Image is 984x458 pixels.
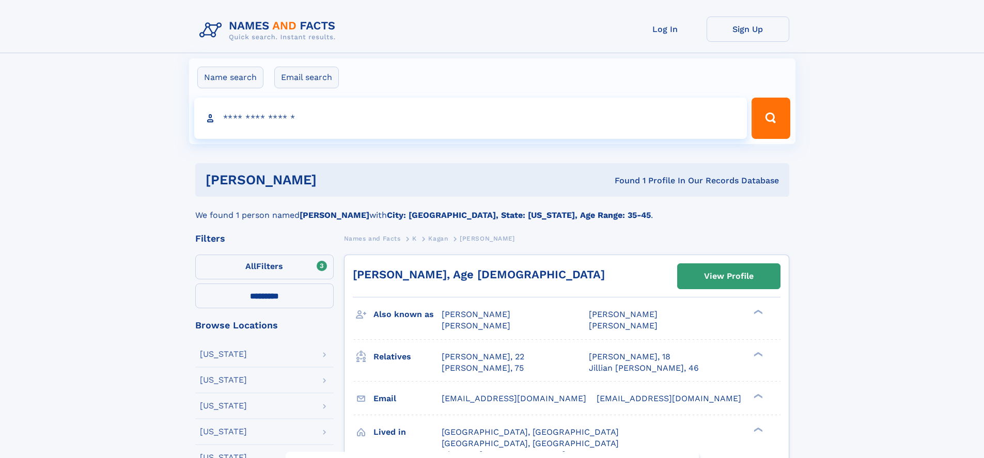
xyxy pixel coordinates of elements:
[387,210,651,220] b: City: [GEOGRAPHIC_DATA], State: [US_STATE], Age Range: 35-45
[428,232,448,245] a: Kagan
[465,175,779,186] div: Found 1 Profile In Our Records Database
[442,438,619,448] span: [GEOGRAPHIC_DATA], [GEOGRAPHIC_DATA]
[589,362,699,374] a: Jillian [PERSON_NAME], 46
[442,309,510,319] span: [PERSON_NAME]
[373,423,442,441] h3: Lived in
[442,321,510,330] span: [PERSON_NAME]
[274,67,339,88] label: Email search
[195,197,789,222] div: We found 1 person named with .
[373,348,442,366] h3: Relatives
[373,390,442,407] h3: Email
[412,232,417,245] a: K
[751,392,763,399] div: ❯
[589,309,658,319] span: [PERSON_NAME]
[206,173,466,186] h1: [PERSON_NAME]
[442,427,619,437] span: [GEOGRAPHIC_DATA], [GEOGRAPHIC_DATA]
[300,210,369,220] b: [PERSON_NAME]
[200,376,247,384] div: [US_STATE]
[597,393,741,403] span: [EMAIL_ADDRESS][DOMAIN_NAME]
[195,234,334,243] div: Filters
[412,235,417,242] span: K
[707,17,789,42] a: Sign Up
[751,426,763,433] div: ❯
[194,98,747,139] input: search input
[195,255,334,279] label: Filters
[442,351,524,362] a: [PERSON_NAME], 22
[353,268,605,281] a: [PERSON_NAME], Age [DEMOGRAPHIC_DATA]
[428,235,448,242] span: Kagan
[704,264,754,288] div: View Profile
[460,235,515,242] span: [PERSON_NAME]
[200,428,247,436] div: [US_STATE]
[373,306,442,323] h3: Also known as
[751,309,763,315] div: ❯
[751,351,763,357] div: ❯
[195,17,344,44] img: Logo Names and Facts
[245,261,256,271] span: All
[624,17,707,42] a: Log In
[200,350,247,358] div: [US_STATE]
[589,351,670,362] a: [PERSON_NAME], 18
[752,98,790,139] button: Search Button
[197,67,263,88] label: Name search
[589,321,658,330] span: [PERSON_NAME]
[200,402,247,410] div: [US_STATE]
[195,321,334,330] div: Browse Locations
[442,393,586,403] span: [EMAIL_ADDRESS][DOMAIN_NAME]
[678,264,780,289] a: View Profile
[344,232,401,245] a: Names and Facts
[442,362,524,374] a: [PERSON_NAME], 75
